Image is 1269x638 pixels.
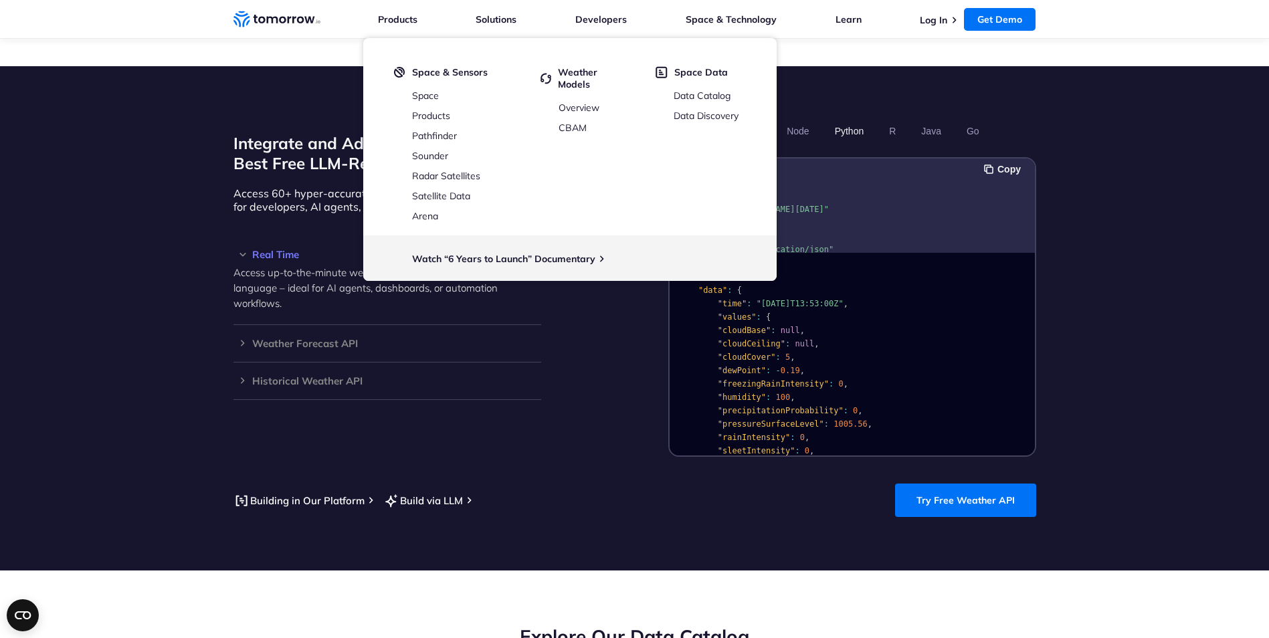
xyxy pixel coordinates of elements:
span: : [823,419,828,429]
span: : [775,352,780,362]
span: "time" [717,299,746,308]
span: 0 [838,379,843,389]
span: : [843,406,848,415]
span: { [766,312,771,322]
button: Copy [984,162,1025,177]
button: R [884,120,900,142]
span: 0.19 [780,366,799,375]
span: "[URL][DOMAIN_NAME][DATE]" [703,205,829,214]
span: "cloudBase" [717,326,770,335]
span: , [790,393,795,402]
a: Satellite Data [412,190,470,202]
a: Get Demo [964,8,1036,31]
span: : [727,286,732,295]
a: Products [378,13,417,25]
span: "[DATE]T13:53:00Z" [756,299,843,308]
span: "application/json" [747,245,834,254]
a: Developers [575,13,627,25]
span: "rainIntensity" [717,433,789,442]
span: , [867,419,872,429]
button: Python [829,120,868,142]
button: Go [961,120,983,142]
a: Sounder [412,150,448,162]
a: Log In [920,14,947,26]
p: Access 60+ hyper-accurate weather layers – now optimized for developers, AI agents, and natural l... [233,187,541,213]
span: 1005.56 [834,419,868,429]
a: Watch “6 Years to Launch” Documentary [412,253,595,265]
a: Space [412,90,439,102]
a: Products [412,110,450,122]
span: , [858,406,862,415]
a: Arena [412,210,438,222]
span: , [809,446,814,455]
a: Radar Satellites [412,170,480,182]
img: satelight.svg [394,66,405,78]
span: "humidity" [717,393,765,402]
span: "values" [717,312,756,322]
a: Pathfinder [412,130,457,142]
span: Weather Models [558,66,631,90]
span: "cloudCeiling" [717,339,785,348]
span: , [814,339,819,348]
span: "sleetIntensity" [717,446,795,455]
span: , [799,326,804,335]
span: "data" [698,286,726,295]
a: Home link [233,9,320,29]
span: 5 [785,352,789,362]
span: "dewPoint" [717,366,765,375]
span: : [795,446,799,455]
a: CBAM [559,122,587,134]
span: "freezingRainIntensity" [717,379,828,389]
span: : [828,379,833,389]
span: : [756,312,761,322]
img: space-data.svg [656,66,668,78]
span: null [780,326,799,335]
a: Data Catalog [674,90,730,102]
h3: Real Time [233,249,541,259]
span: { [737,286,741,295]
span: , [799,366,804,375]
span: , [804,433,809,442]
img: cycled.svg [541,66,551,90]
a: Data Discovery [674,110,739,122]
span: : [771,326,775,335]
a: Overview [559,102,599,114]
h3: Weather Forecast API [233,338,541,348]
span: - [775,366,780,375]
span: : [766,393,771,402]
h2: Integrate and Adapt with the World’s Best Free LLM-Ready Weather API [233,133,541,173]
span: , [790,352,795,362]
span: { [679,272,684,282]
p: Access up-to-the-minute weather insights via JSON or natural language – ideal for AI agents, dash... [233,265,541,311]
a: Try Free Weather API [895,484,1036,517]
span: , [843,379,848,389]
span: "pressureSurfaceLevel" [717,419,823,429]
span: 100 [775,393,790,402]
span: null [795,339,814,348]
span: 0 [804,446,809,455]
a: Building in Our Platform [233,492,365,509]
span: 0 [853,406,858,415]
h3: Historical Weather API [233,376,541,386]
a: Learn [836,13,862,25]
span: : [790,433,795,442]
span: 0 [799,433,804,442]
a: Solutions [476,13,516,25]
span: Space & Sensors [412,66,488,78]
span: : [785,339,789,348]
span: : [766,366,771,375]
span: "cloudCover" [717,352,775,362]
button: Java [916,120,946,142]
button: Node [782,120,813,142]
span: "precipitationProbability" [717,406,843,415]
a: Space & Technology [686,13,777,25]
span: Space Data [674,66,728,78]
a: Build via LLM [383,492,463,509]
button: Open CMP widget [7,599,39,631]
span: : [747,299,751,308]
span: , [843,299,848,308]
